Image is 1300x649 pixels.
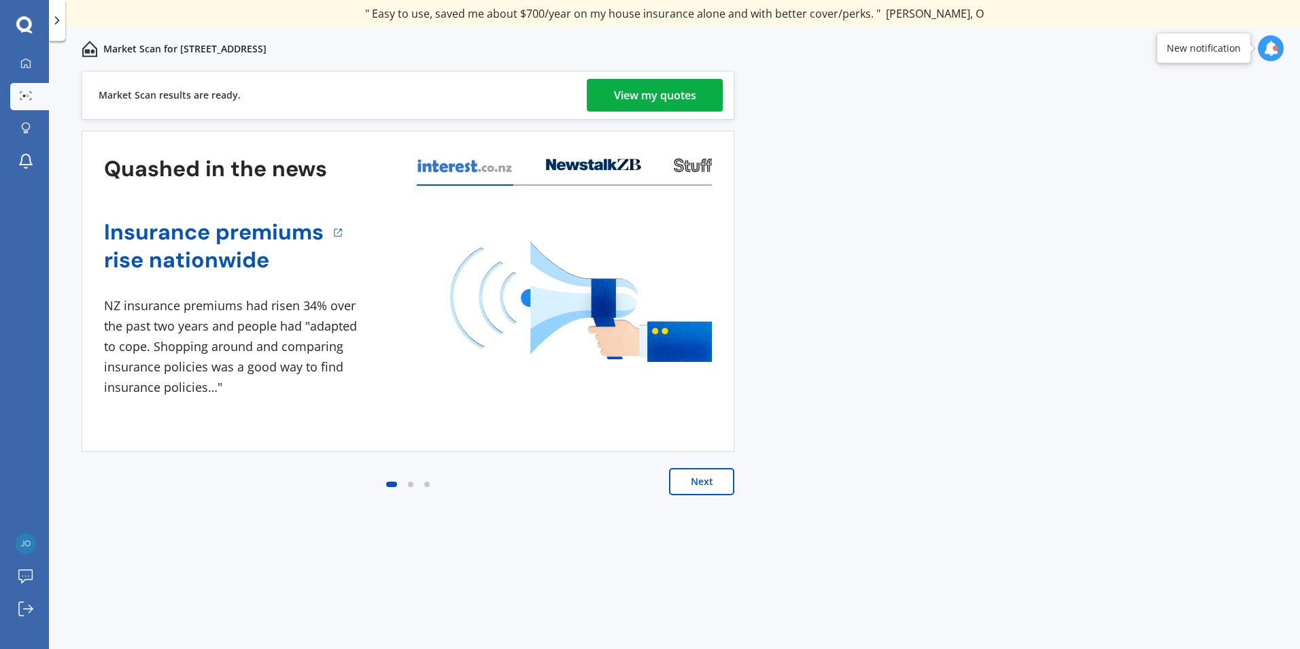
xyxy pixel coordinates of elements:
[82,41,98,57] img: home-and-contents.b802091223b8502ef2dd.svg
[1167,41,1241,55] div: New notification
[669,468,734,495] button: Next
[104,155,327,183] h3: Quashed in the news
[16,533,36,554] img: 0600e0b3f0989406baffa95cc090299d
[104,246,324,274] a: rise nationwide
[450,242,712,362] img: media image
[103,42,267,56] p: Market Scan for [STREET_ADDRESS]
[104,296,362,397] div: NZ insurance premiums had risen 34% over the past two years and people had "adapted to cope. Shop...
[104,218,324,246] a: Insurance premiums
[614,79,696,112] div: View my quotes
[99,71,241,119] div: Market Scan results are ready.
[587,79,723,112] a: View my quotes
